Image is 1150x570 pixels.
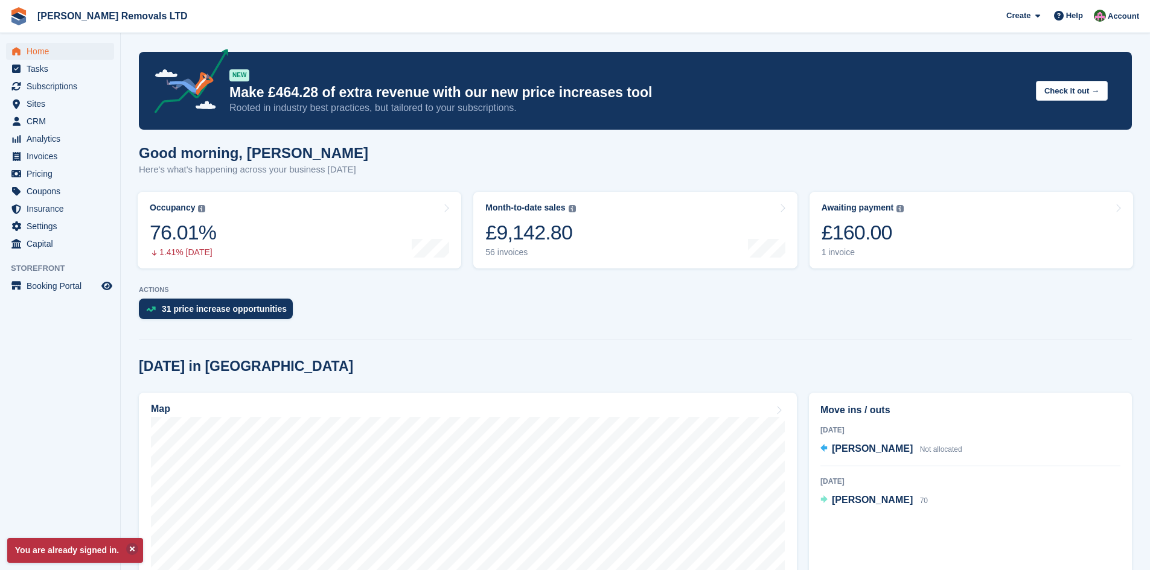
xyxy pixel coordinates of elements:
[10,7,28,25] img: stora-icon-8386f47178a22dfd0bd8f6a31ec36ba5ce8667c1dd55bd0f319d3a0aa187defe.svg
[6,113,114,130] a: menu
[139,286,1132,294] p: ACTIONS
[896,205,904,212] img: icon-info-grey-7440780725fd019a000dd9b08b2336e03edf1995a4989e88bcd33f0948082b44.svg
[229,69,249,81] div: NEW
[1006,10,1030,22] span: Create
[11,262,120,274] span: Storefront
[27,183,99,200] span: Coupons
[822,220,904,245] div: £160.00
[100,279,114,293] a: Preview store
[485,203,565,213] div: Month-to-date sales
[810,192,1133,268] a: Awaiting payment £160.00 1 invoice
[198,205,205,212] img: icon-info-grey-7440780725fd019a000dd9b08b2336e03edf1995a4989e88bcd33f0948082b44.svg
[832,495,913,505] span: [PERSON_NAME]
[27,148,99,165] span: Invoices
[229,101,1026,115] p: Rooted in industry best practices, but tailored to your subscriptions.
[822,247,904,258] div: 1 invoice
[1108,10,1139,22] span: Account
[27,113,99,130] span: CRM
[1094,10,1106,22] img: Paul Withers
[27,277,99,294] span: Booking Portal
[6,95,114,112] a: menu
[27,218,99,235] span: Settings
[33,6,193,26] a: [PERSON_NAME] Removals LTD
[822,203,894,213] div: Awaiting payment
[485,220,575,245] div: £9,142.80
[144,49,229,118] img: price-adjustments-announcement-icon-8257ccfd72463d97f412b2fc003d46551f7dbcb40ab6d574587a9cd5c0d94...
[151,404,170,414] h2: Map
[139,299,299,325] a: 31 price increase opportunities
[229,84,1026,101] p: Make £464.28 of extra revenue with our new price increases tool
[27,95,99,112] span: Sites
[27,60,99,77] span: Tasks
[485,247,575,258] div: 56 invoices
[27,200,99,217] span: Insurance
[569,205,576,212] img: icon-info-grey-7440780725fd019a000dd9b08b2336e03edf1995a4989e88bcd33f0948082b44.svg
[7,538,143,563] p: You are already signed in.
[832,443,913,454] span: [PERSON_NAME]
[820,442,962,457] a: [PERSON_NAME] Not allocated
[27,235,99,252] span: Capital
[150,247,216,258] div: 1.41% [DATE]
[920,445,962,454] span: Not allocated
[820,403,1120,417] h2: Move ins / outs
[6,235,114,252] a: menu
[139,163,368,177] p: Here's what's happening across your business [DATE]
[820,476,1120,487] div: [DATE]
[6,277,114,294] a: menu
[6,148,114,165] a: menu
[920,496,928,505] span: 70
[6,183,114,200] a: menu
[146,306,156,312] img: price_increase_opportunities-93ffe204e8149a01c8c9dc8f82e8f89637d9d84a8eef4429ea346261dce0b2c0.svg
[139,358,353,375] h2: [DATE] in [GEOGRAPHIC_DATA]
[6,78,114,95] a: menu
[6,218,114,235] a: menu
[6,60,114,77] a: menu
[6,165,114,182] a: menu
[138,192,461,268] a: Occupancy 76.01% 1.41% [DATE]
[6,200,114,217] a: menu
[150,203,195,213] div: Occupancy
[6,130,114,147] a: menu
[27,78,99,95] span: Subscriptions
[473,192,797,268] a: Month-to-date sales £9,142.80 56 invoices
[1066,10,1083,22] span: Help
[27,165,99,182] span: Pricing
[820,425,1120,435] div: [DATE]
[6,43,114,60] a: menu
[162,304,287,314] div: 31 price increase opportunities
[27,130,99,147] span: Analytics
[27,43,99,60] span: Home
[820,493,928,508] a: [PERSON_NAME] 70
[1036,81,1108,101] button: Check it out →
[150,220,216,245] div: 76.01%
[139,145,368,161] h1: Good morning, [PERSON_NAME]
